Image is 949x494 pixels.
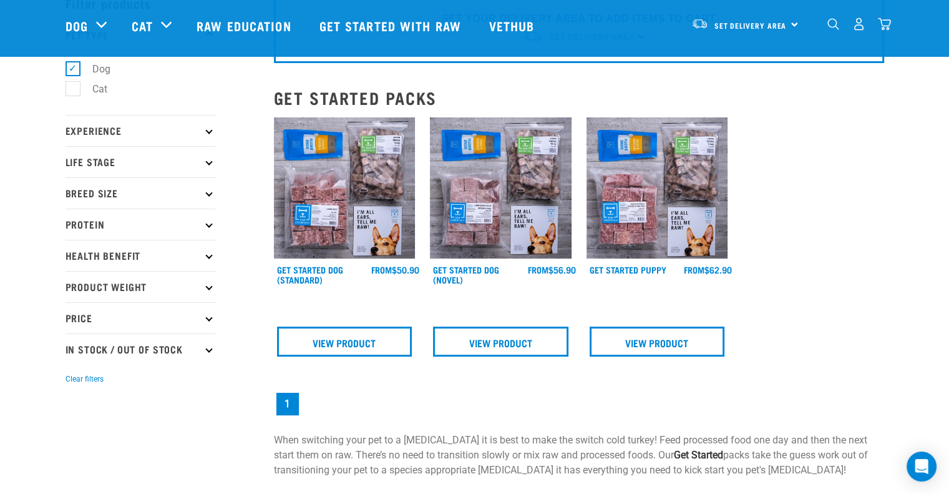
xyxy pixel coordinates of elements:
label: Dog [72,61,115,77]
a: Cat [132,16,153,35]
img: NSP Dog Novel Update [430,117,572,259]
a: Vethub [477,1,550,51]
a: View Product [433,327,568,357]
span: FROM [684,267,704,272]
a: View Product [277,327,412,357]
p: Protein [66,209,215,240]
img: NSP Dog Standard Update [274,117,416,259]
p: Breed Size [66,177,215,209]
img: home-icon@2x.png [878,17,891,31]
div: $50.90 [371,265,419,275]
h2: Get Started Packs [274,88,884,107]
label: Cat [72,81,112,97]
img: user.png [852,17,865,31]
p: Product Weight [66,271,215,302]
a: Get Started Dog (Novel) [433,267,499,282]
a: Get started with Raw [307,1,477,51]
div: $62.90 [684,265,732,275]
nav: pagination [274,390,884,418]
strong: Get Started [674,449,723,461]
p: Health Benefit [66,240,215,271]
img: van-moving.png [691,18,708,29]
p: In Stock / Out Of Stock [66,333,215,365]
span: FROM [528,267,548,272]
p: Experience [66,115,215,146]
img: NPS Puppy Update [586,117,728,259]
p: Price [66,302,215,333]
span: FROM [371,267,392,272]
a: Raw Education [184,1,306,51]
a: Dog [66,16,88,35]
span: Set Delivery Area [714,23,787,27]
a: Get Started Dog (Standard) [277,267,343,282]
a: Get Started Puppy [590,267,666,272]
p: Life Stage [66,146,215,177]
a: View Product [590,327,725,357]
div: $56.90 [528,265,576,275]
button: Clear filters [66,373,104,385]
a: Page 1 [276,393,299,415]
div: Open Intercom Messenger [907,452,937,482]
img: home-icon-1@2x.png [827,18,839,30]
